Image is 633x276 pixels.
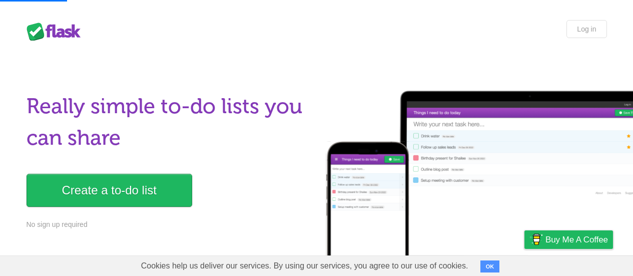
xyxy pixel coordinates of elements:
a: Buy me a coffee [524,230,613,249]
img: Buy me a coffee [529,231,543,248]
a: Create a to-do list [27,174,192,207]
p: No sign up required [27,219,311,230]
div: Flask Lists [27,23,87,41]
h1: Really simple to-do lists you can share [27,91,311,154]
span: Cookies help us deliver our services. By using our services, you agree to our use of cookies. [131,256,478,276]
button: OK [480,260,500,272]
span: Buy me a coffee [545,231,608,248]
a: Log in [566,20,606,38]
